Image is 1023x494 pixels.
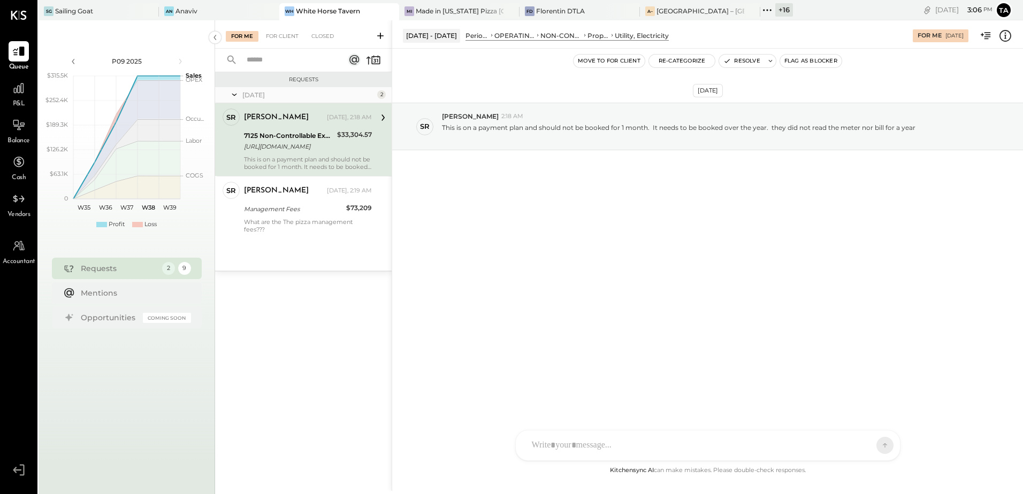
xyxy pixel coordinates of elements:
text: COGS [186,172,203,179]
div: WH [285,6,294,16]
text: W36 [98,204,112,211]
div: [DATE] [945,32,964,40]
div: Made in [US_STATE] Pizza [GEOGRAPHIC_DATA] [416,6,503,16]
div: copy link [922,4,933,16]
span: Accountant [3,257,35,267]
div: Requests [81,263,157,274]
span: Vendors [7,210,30,220]
a: Queue [1,41,37,72]
span: P&L [13,99,25,109]
div: Period P&L [465,31,489,40]
div: For Me [918,32,942,40]
text: W38 [141,204,155,211]
span: Balance [7,136,30,146]
text: $189.3K [46,121,68,128]
div: [DATE] [242,90,375,99]
div: An [164,6,174,16]
div: NON-CONTROLLABLE EXPENSES [540,31,582,40]
button: Re-Categorize [649,55,715,67]
span: Cash [12,173,26,183]
div: $33,304.57 [337,129,372,140]
text: $315.5K [47,72,68,79]
text: $63.1K [50,170,68,177]
div: What are the The pizza management fees??? [244,218,372,233]
div: Coming Soon [143,313,191,323]
div: This is on a payment plan and should not be booked for 1 month. It needs to be booked over the ye... [244,156,372,171]
text: $252.4K [45,96,68,104]
div: [DATE] [935,5,993,15]
a: Vendors [1,189,37,220]
a: Balance [1,115,37,146]
button: Flag as Blocker [780,55,842,67]
div: SR [420,121,430,132]
text: 0 [64,195,68,202]
button: Move to for client [574,55,645,67]
span: 2:18 AM [501,112,523,121]
div: [DATE], 2:19 AM [327,187,372,195]
div: OPERATING EXPENSES (EBITDA) [494,31,535,40]
div: SG [44,6,54,16]
text: W39 [163,204,176,211]
div: Property Expenses [587,31,609,40]
text: Labor [186,137,202,144]
div: FD [525,6,535,16]
div: Closed [306,31,339,42]
div: [PERSON_NAME] [244,112,309,123]
div: Profit [109,220,125,229]
div: Mi [404,6,414,16]
span: [PERSON_NAME] [442,112,499,121]
a: Accountant [1,236,37,267]
div: SR [226,112,236,122]
div: [DATE], 2:18 AM [327,113,372,122]
div: Florentin DTLA [536,6,585,16]
div: A– [645,6,655,16]
div: P09 2025 [81,57,172,66]
div: $73,209 [346,203,372,213]
div: 9 [178,262,191,275]
div: [DATE] [693,84,723,97]
div: 7125 Non-Controllable Expenses:Property Expenses:Utility, Electricity [244,130,334,141]
div: [GEOGRAPHIC_DATA] – [GEOGRAPHIC_DATA] [656,6,744,16]
div: [PERSON_NAME] [244,186,309,196]
text: Sales [186,72,202,79]
div: For Me [226,31,258,42]
div: Loss [144,220,157,229]
div: Utility, Electricity [615,31,669,40]
div: SR [226,186,236,196]
div: [URL][DOMAIN_NAME] [244,141,334,152]
a: P&L [1,78,37,109]
button: Ta [995,2,1012,19]
p: This is on a payment plan and should not be booked for 1 month. It needs to be booked over the ye... [442,123,915,141]
a: Cash [1,152,37,183]
text: W37 [120,204,133,211]
div: Requests [220,76,386,83]
text: W35 [78,204,90,211]
div: Management Fees [244,204,343,214]
div: For Client [261,31,304,42]
div: White Horse Tavern [296,6,360,16]
div: Sailing Goat [55,6,93,16]
text: $126.2K [47,145,68,153]
div: Anaviv [175,6,197,16]
text: Occu... [186,115,204,122]
button: Resolve [719,55,764,67]
div: [DATE] - [DATE] [403,29,460,42]
div: 2 [377,90,386,99]
div: Mentions [81,288,186,298]
div: + 16 [775,3,793,17]
div: 2 [162,262,175,275]
div: Opportunities [81,312,138,323]
span: Queue [9,63,29,72]
text: OPEX [186,76,203,83]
